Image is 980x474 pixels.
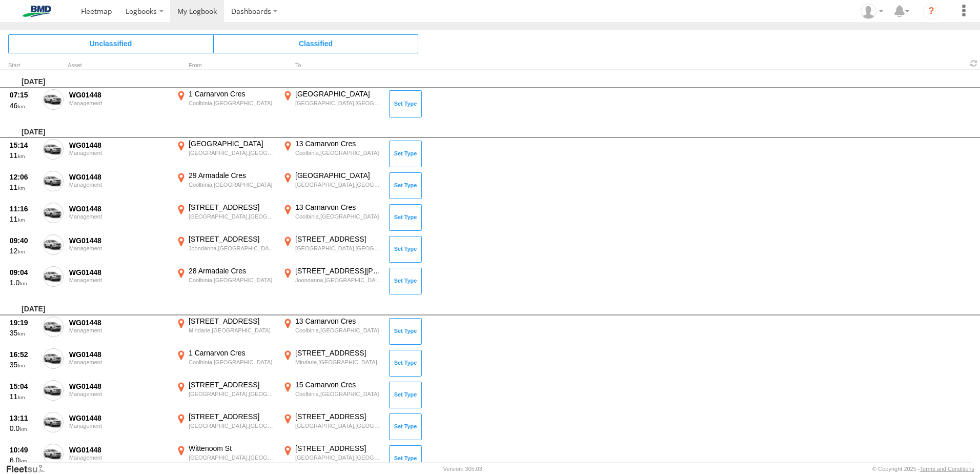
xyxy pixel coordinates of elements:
div: From [174,63,277,68]
label: Click to View Event Location [281,203,383,232]
div: 29 Armadale Cres [189,171,275,180]
a: Terms and Conditions [920,466,974,472]
button: Click to Set [389,141,422,167]
label: Click to View Event Location [281,348,383,378]
label: Click to View Event Location [174,412,277,442]
label: Click to View Event Location [281,412,383,442]
div: 10:49 [10,445,37,455]
label: Click to View Event Location [174,266,277,296]
div: Management [69,391,169,397]
div: 35 [10,360,37,369]
div: [STREET_ADDRESS] [295,234,382,244]
div: [GEOGRAPHIC_DATA],[GEOGRAPHIC_DATA] [189,149,275,156]
div: WG01448 [69,413,169,423]
div: Management [69,277,169,283]
div: 07:15 [10,90,37,100]
div: © Copyright 2025 - [872,466,974,472]
div: Coolbinia,[GEOGRAPHIC_DATA] [189,359,275,366]
div: Management [69,245,169,251]
div: 12:06 [10,172,37,182]
div: 19:19 [10,318,37,327]
div: Management [69,359,169,365]
div: 46 [10,101,37,110]
div: 35 [10,328,37,338]
button: Click to Set [389,350,422,377]
div: Mindarie,[GEOGRAPHIC_DATA] [295,359,382,366]
div: Coolbinia,[GEOGRAPHIC_DATA] [189,181,275,188]
label: Click to View Event Location [174,380,277,410]
div: [STREET_ADDRESS] [295,444,382,453]
div: 15 Carnarvon Cres [295,380,382,389]
div: [GEOGRAPHIC_DATA],[GEOGRAPHIC_DATA] [295,454,382,461]
div: Management [69,327,169,333]
div: WG01448 [69,204,169,213]
button: Click to Set [389,445,422,472]
button: Click to Set [389,90,422,117]
div: 11 [10,151,37,160]
label: Click to View Event Location [174,171,277,201]
div: 0.0 [10,424,37,433]
div: Mindarie,[GEOGRAPHIC_DATA] [189,327,275,334]
label: Click to View Event Location [174,139,277,169]
div: WG01448 [69,172,169,182]
div: 11 [10,183,37,192]
label: Click to View Event Location [174,444,277,473]
button: Click to Set [389,268,422,294]
div: WG01448 [69,90,169,100]
div: [GEOGRAPHIC_DATA] [189,139,275,148]
div: Joondanna,[GEOGRAPHIC_DATA] [189,245,275,252]
div: Asset [68,63,170,68]
div: Version: 305.03 [443,466,482,472]
i: ? [923,3,940,19]
div: WG01448 [69,350,169,359]
div: 13 Carnarvon Cres [295,139,382,148]
div: Management [69,213,169,220]
div: [STREET_ADDRESS] [189,203,275,212]
div: 15:14 [10,141,37,150]
div: Management [69,182,169,188]
div: 13:11 [10,413,37,423]
div: [GEOGRAPHIC_DATA],[GEOGRAPHIC_DATA] [295,245,382,252]
div: 13 Carnarvon Cres [295,203,382,212]
div: [GEOGRAPHIC_DATA],[GEOGRAPHIC_DATA] [189,390,275,398]
label: Click to View Event Location [174,317,277,346]
div: [GEOGRAPHIC_DATA],[GEOGRAPHIC_DATA] [295,100,382,107]
span: Click to view Classified Trips [213,34,418,53]
div: [STREET_ADDRESS] [189,234,275,244]
div: 1.0 [10,278,37,287]
div: 28 Armadale Cres [189,266,275,275]
div: 6.0 [10,456,37,465]
label: Click to View Event Location [174,348,277,378]
div: 13 Carnarvon Cres [295,317,382,326]
div: Click to Sort [8,63,39,68]
div: [GEOGRAPHIC_DATA],[GEOGRAPHIC_DATA] [295,422,382,429]
span: Click to view Unclassified Trips [8,34,213,53]
div: [GEOGRAPHIC_DATA],[GEOGRAPHIC_DATA] [189,213,275,220]
img: bmd-logo.svg [10,6,64,17]
div: [STREET_ADDRESS][PERSON_NAME] [295,266,382,275]
div: 1 Carnarvon Cres [189,89,275,98]
div: 12 [10,246,37,255]
div: Coolbinia,[GEOGRAPHIC_DATA] [295,390,382,398]
div: 15:04 [10,382,37,391]
div: Management [69,423,169,429]
div: [STREET_ADDRESS] [189,317,275,326]
div: Joondanna,[GEOGRAPHIC_DATA] [295,276,382,284]
button: Click to Set [389,236,422,263]
div: WG01448 [69,236,169,245]
label: Click to View Event Location [281,317,383,346]
span: Refresh [968,58,980,68]
div: [GEOGRAPHIC_DATA] [295,89,382,98]
label: Click to View Event Location [174,89,277,119]
label: Click to View Event Location [281,139,383,169]
div: WG01448 [69,382,169,391]
div: Coolbinia,[GEOGRAPHIC_DATA] [189,276,275,284]
div: [GEOGRAPHIC_DATA],[GEOGRAPHIC_DATA] [189,422,275,429]
label: Click to View Event Location [281,171,383,201]
button: Click to Set [389,318,422,345]
label: Click to View Event Location [174,203,277,232]
div: Management [69,100,169,106]
div: [GEOGRAPHIC_DATA] [295,171,382,180]
div: Coolbinia,[GEOGRAPHIC_DATA] [189,100,275,107]
div: [GEOGRAPHIC_DATA],[GEOGRAPHIC_DATA] [295,181,382,188]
